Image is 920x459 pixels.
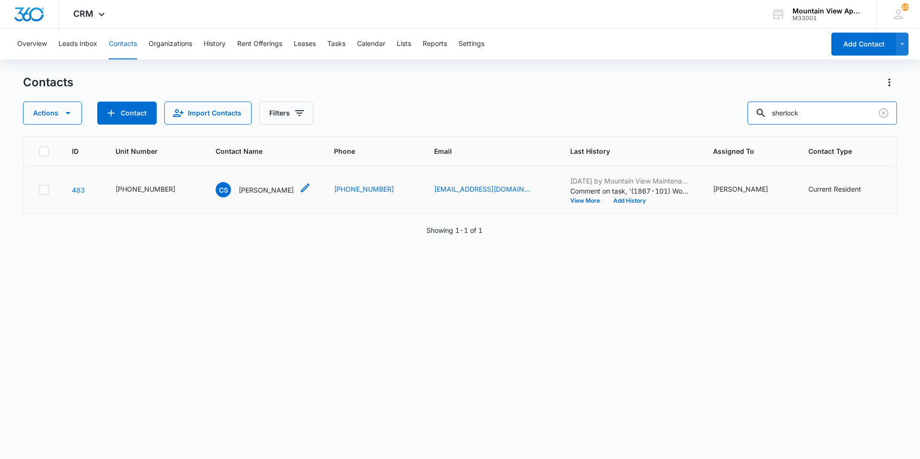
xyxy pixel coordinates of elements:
span: Contact Type [808,146,864,156]
button: View More [570,198,607,204]
div: [PERSON_NAME] [713,184,768,194]
button: Rent Offerings [237,29,282,59]
span: Email [434,146,533,156]
span: 109 [901,3,909,11]
div: Unit Number - 545-1867-101 - Select to Edit Field [115,184,193,195]
div: Phone - 970-301-2559 - Select to Edit Field [334,184,411,195]
button: Settings [459,29,484,59]
span: CRM [73,9,93,19]
button: Actions [882,75,897,90]
p: [PERSON_NAME] [239,185,294,195]
button: Leases [294,29,316,59]
button: Import Contacts [164,102,252,125]
div: Contact Name - Cynthia Sherlock - Select to Edit Field [216,182,311,197]
div: Email - sherlock1191@comcast.net - Select to Edit Field [434,184,547,195]
p: Comment on task, '(1867-101) Work Order ' "Replaced the ac drain trap, added drain deodorizer to ... [570,186,690,196]
button: Overview [17,29,47,59]
div: Assigned To - Kaitlyn Mendoza - Select to Edit Field [713,184,785,195]
div: account name [793,7,862,15]
button: Filters [259,102,313,125]
span: Phone [334,146,397,156]
a: Navigate to contact details page for Cynthia Sherlock [72,186,85,194]
a: [PHONE_NUMBER] [334,184,394,194]
div: notifications count [901,3,909,11]
button: Reports [423,29,447,59]
input: Search Contacts [747,102,897,125]
span: Contact Name [216,146,297,156]
div: [PHONE_NUMBER] [115,184,175,194]
span: Assigned To [713,146,771,156]
p: [DATE] by Mountain View Maintenance [570,176,690,186]
a: [EMAIL_ADDRESS][DOMAIN_NAME] [434,184,530,194]
button: History [204,29,226,59]
button: Actions [23,102,82,125]
span: CS [216,182,231,197]
span: Unit Number [115,146,193,156]
button: Leads Inbox [58,29,97,59]
div: account id [793,15,862,22]
button: Add Contact [831,33,896,56]
p: Showing 1-1 of 1 [426,225,483,235]
span: Last History [570,146,676,156]
button: Add History [607,198,653,204]
h1: Contacts [23,75,73,90]
div: Current Resident [808,184,861,194]
button: Add Contact [97,102,157,125]
div: Contact Type - Current Resident - Select to Edit Field [808,184,878,195]
button: Lists [397,29,411,59]
button: Organizations [149,29,192,59]
button: Tasks [327,29,345,59]
button: Contacts [109,29,137,59]
button: Clear [876,105,891,121]
span: ID [72,146,79,156]
button: Calendar [357,29,385,59]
